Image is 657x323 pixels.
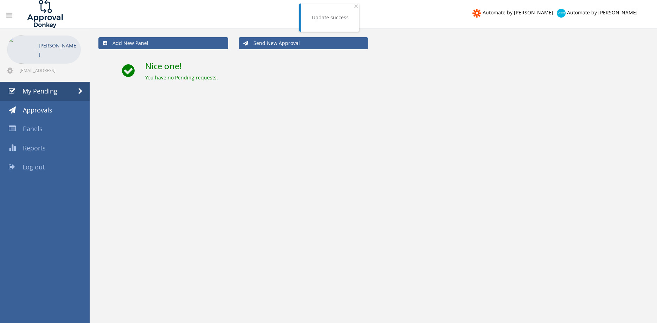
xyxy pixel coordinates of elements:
[483,9,553,16] span: Automate by [PERSON_NAME]
[145,62,648,71] h2: Nice one!
[472,9,481,18] img: zapier-logomark.png
[557,9,566,18] img: xero-logo.png
[23,124,43,133] span: Panels
[312,14,349,21] div: Update success
[354,1,358,11] span: ×
[39,41,77,59] p: [PERSON_NAME]
[23,144,46,152] span: Reports
[98,37,228,49] a: Add New Panel
[567,9,638,16] span: Automate by [PERSON_NAME]
[20,67,79,73] span: [EMAIL_ADDRESS][DOMAIN_NAME]
[22,163,45,171] span: Log out
[23,106,52,114] span: Approvals
[22,87,57,95] span: My Pending
[145,74,648,81] div: You have no Pending requests.
[239,37,368,49] a: Send New Approval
